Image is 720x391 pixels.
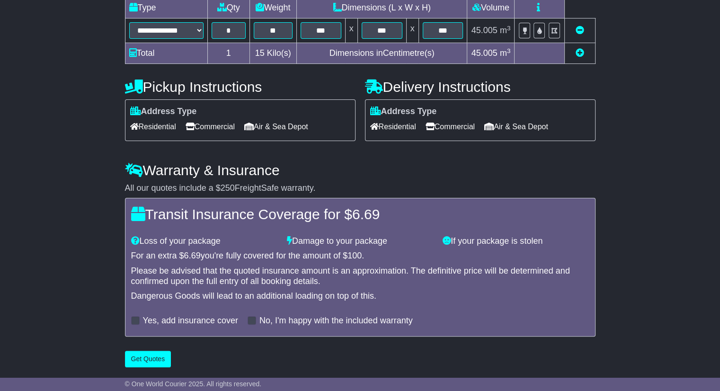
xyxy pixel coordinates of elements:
[130,107,197,117] label: Address Type
[130,119,176,134] span: Residential
[125,183,596,194] div: All our quotes include a $ FreightSafe warranty.
[365,79,596,95] h4: Delivery Instructions
[125,79,356,95] h4: Pickup Instructions
[259,316,413,326] label: No, I'm happy with the included warranty
[249,43,296,64] td: Kilo(s)
[131,266,589,286] div: Please be advised that the quoted insurance amount is an approximation. The definitive price will...
[296,43,467,64] td: Dimensions in Centimetre(s)
[186,119,235,134] span: Commercial
[471,48,498,58] span: 45.005
[282,236,438,247] div: Damage to your package
[131,291,589,302] div: Dangerous Goods will lead to an additional loading on top of this.
[438,236,594,247] div: If your package is stolen
[500,48,511,58] span: m
[126,236,282,247] div: Loss of your package
[576,48,584,58] a: Add new item
[471,26,498,35] span: 45.005
[370,107,437,117] label: Address Type
[255,48,265,58] span: 15
[184,251,201,260] span: 6.69
[221,183,235,193] span: 250
[576,26,584,35] a: Remove this item
[500,26,511,35] span: m
[370,119,416,134] span: Residential
[131,251,589,261] div: For an extra $ you're fully covered for the amount of $ .
[244,119,308,134] span: Air & Sea Depot
[426,119,475,134] span: Commercial
[125,380,262,388] span: © One World Courier 2025. All rights reserved.
[352,206,380,222] span: 6.69
[347,251,362,260] span: 100
[484,119,548,134] span: Air & Sea Depot
[345,18,357,43] td: x
[125,351,171,367] button: Get Quotes
[131,206,589,222] h4: Transit Insurance Coverage for $
[507,25,511,32] sup: 3
[207,43,249,64] td: 1
[507,47,511,54] sup: 3
[125,43,207,64] td: Total
[143,316,238,326] label: Yes, add insurance cover
[406,18,418,43] td: x
[125,162,596,178] h4: Warranty & Insurance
